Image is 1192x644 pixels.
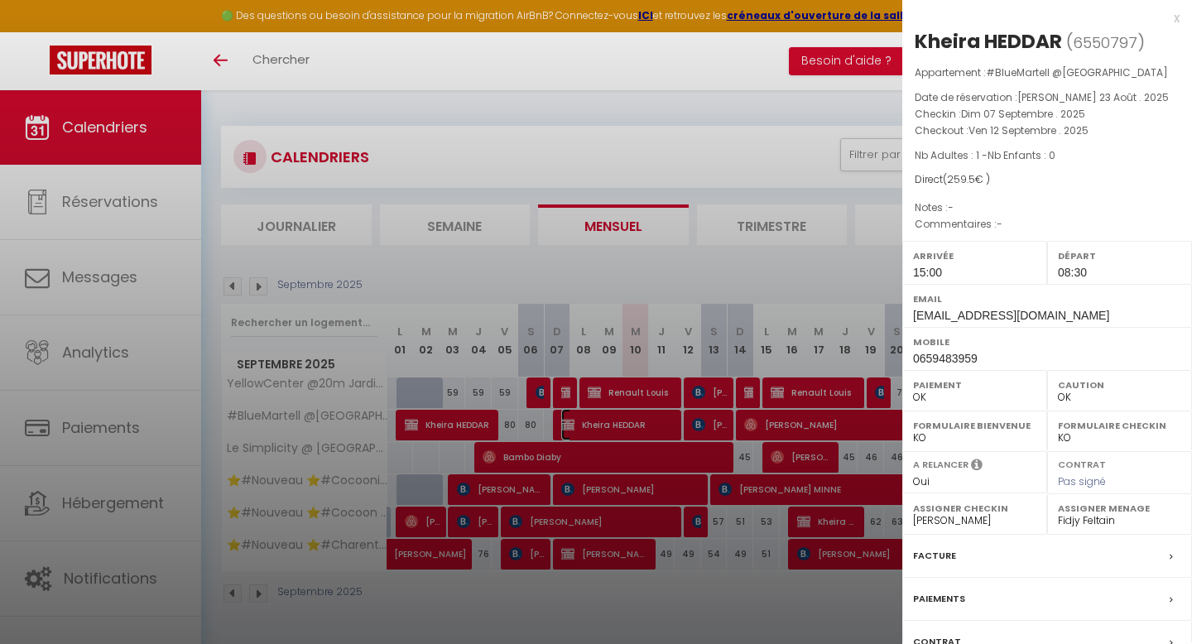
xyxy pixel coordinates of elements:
label: Formulaire Checkin [1058,417,1181,434]
span: [PERSON_NAME] 23 Août . 2025 [1017,90,1169,104]
span: [EMAIL_ADDRESS][DOMAIN_NAME] [913,309,1109,322]
span: ( € ) [943,172,990,186]
i: Sélectionner OUI si vous souhaiter envoyer les séquences de messages post-checkout [971,458,983,476]
span: Nb Adultes : 1 - [915,148,1055,162]
span: #BlueMartell @[GEOGRAPHIC_DATA] [986,65,1168,79]
label: Facture [913,547,956,565]
div: Kheira HEDDAR [915,28,1062,55]
p: Appartement : [915,65,1180,81]
p: Commentaires : [915,216,1180,233]
span: 6550797 [1073,32,1137,53]
label: Départ [1058,248,1181,264]
div: x [902,8,1180,28]
span: 08:30 [1058,266,1087,279]
p: Checkout : [915,123,1180,139]
p: Notes : [915,199,1180,216]
span: 0659483959 [913,352,978,365]
span: 259.5 [947,172,975,186]
span: - [997,217,1002,231]
label: Contrat [1058,458,1106,469]
span: Pas signé [1058,474,1106,488]
div: Direct [915,172,1180,188]
span: 15:00 [913,266,942,279]
span: Dim 07 Septembre . 2025 [961,107,1085,121]
label: Paiement [913,377,1036,393]
label: Caution [1058,377,1181,393]
label: Arrivée [913,248,1036,264]
button: Ouvrir le widget de chat LiveChat [13,7,63,56]
label: A relancer [913,458,968,472]
span: Nb Enfants : 0 [988,148,1055,162]
span: - [948,200,954,214]
label: Formulaire Bienvenue [913,417,1036,434]
label: Email [913,291,1181,307]
label: Mobile [913,334,1181,350]
span: ( ) [1066,31,1145,54]
iframe: Chat [1122,570,1180,632]
label: Assigner Checkin [913,500,1036,517]
span: Ven 12 Septembre . 2025 [968,123,1089,137]
label: Assigner Menage [1058,500,1181,517]
p: Checkin : [915,106,1180,123]
label: Paiements [913,590,965,608]
p: Date de réservation : [915,89,1180,106]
